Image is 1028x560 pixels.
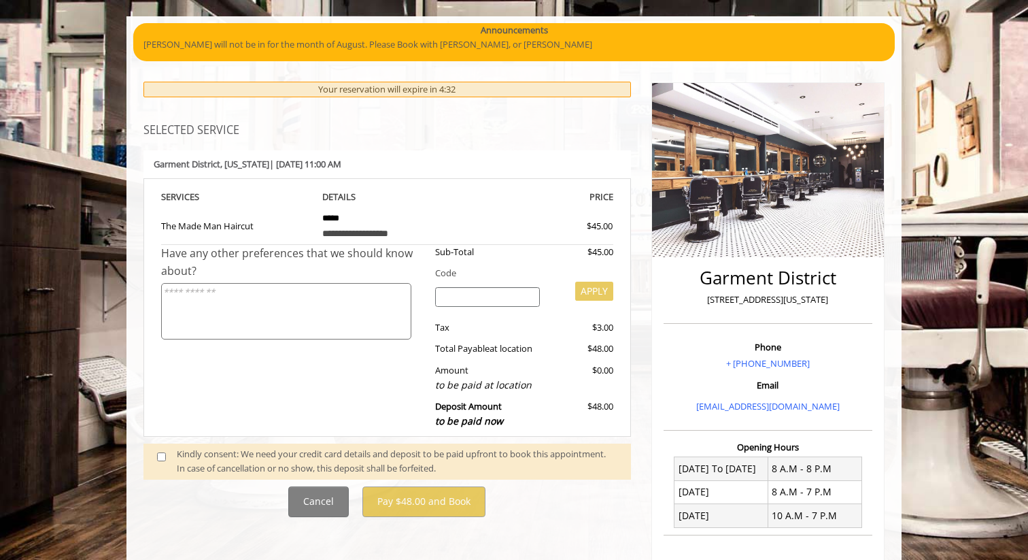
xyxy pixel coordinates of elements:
div: Your reservation will expire in 4:32 [143,82,631,97]
b: Deposit Amount [435,400,503,427]
div: $48.00 [550,342,613,356]
span: S [194,191,199,203]
h3: Opening Hours [664,442,872,452]
a: + [PHONE_NUMBER] [726,357,810,369]
span: to be paid now [435,414,503,427]
div: Tax [425,320,551,335]
th: SERVICE [161,189,312,205]
a: [EMAIL_ADDRESS][DOMAIN_NAME] [696,400,840,412]
td: The Made Man Haircut [161,205,312,245]
td: [DATE] [674,504,768,527]
h3: Phone [667,342,869,352]
th: PRICE [462,189,613,205]
td: [DATE] To [DATE] [674,457,768,480]
th: DETAILS [312,189,463,205]
button: Cancel [288,487,349,517]
td: 8 A.M - 7 P.M [768,480,861,504]
div: $48.00 [550,399,613,429]
h3: SELECTED SERVICE [143,125,631,137]
p: [PERSON_NAME] will not be in for the month of August. Please Book with [PERSON_NAME], or [PERSON_... [143,37,885,52]
p: [STREET_ADDRESS][US_STATE] [667,293,869,307]
button: Pay $48.00 and Book [362,487,485,517]
div: Sub-Total [425,245,551,259]
button: APPLY [575,282,613,301]
td: 10 A.M - 7 P.M [768,504,861,527]
div: to be paid at location [435,378,541,393]
span: at location [490,342,532,355]
div: Have any other preferences that we should know about? [161,245,425,280]
div: Code [425,266,613,280]
h3: Email [667,380,869,390]
td: 8 A.M - 8 P.M [768,457,861,480]
h2: Garment District [667,268,869,288]
b: Announcements [481,23,548,37]
div: Total Payable [425,342,551,356]
div: $45.00 [538,219,613,233]
span: , [US_STATE] [220,158,269,170]
div: $0.00 [550,363,613,393]
div: $3.00 [550,320,613,335]
div: Kindly consent: We need your credit card details and deposit to be paid upfront to book this appo... [177,447,617,476]
div: $45.00 [550,245,613,259]
div: Amount [425,363,551,393]
td: [DATE] [674,480,768,504]
b: Garment District | [DATE] 11:00 AM [154,158,341,170]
